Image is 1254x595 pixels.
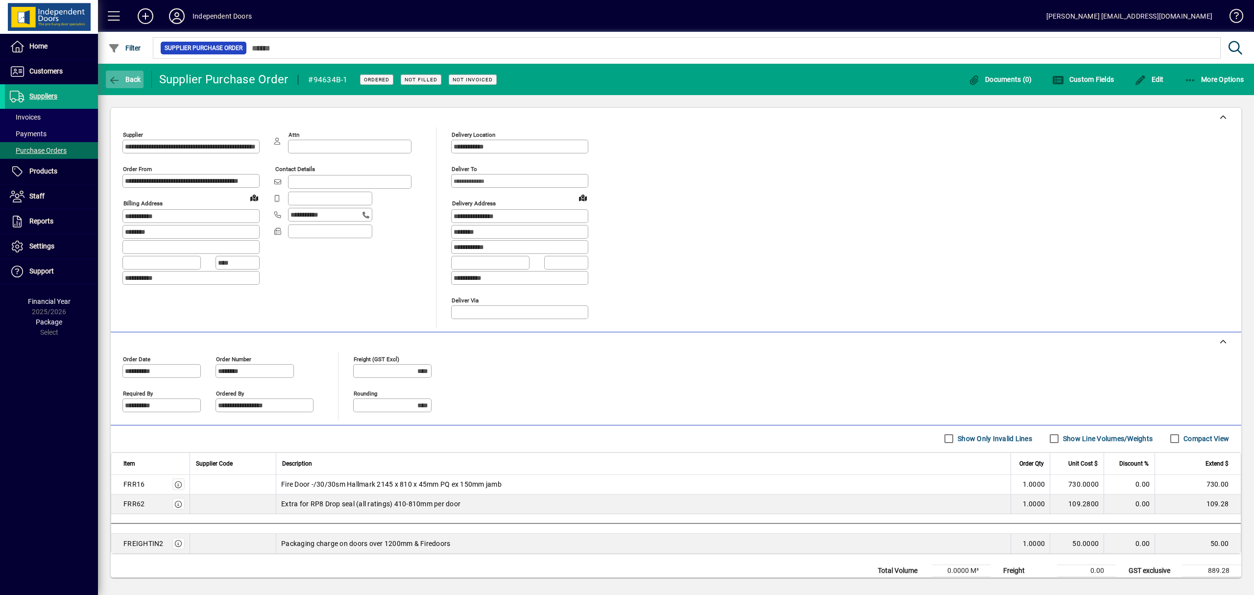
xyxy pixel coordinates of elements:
[281,479,502,489] span: Fire Door -/30/30sm Hallmark 2145 x 810 x 45mm PQ ex 150mm jamb
[108,75,141,83] span: Back
[998,576,1057,588] td: Rounding
[968,75,1032,83] span: Documents (0)
[1132,71,1166,88] button: Edit
[123,355,150,362] mat-label: Order date
[453,76,493,83] span: Not Invoiced
[1104,475,1155,495] td: 0.00
[29,217,53,225] span: Reports
[5,109,98,125] a: Invoices
[216,355,251,362] mat-label: Order number
[1182,434,1229,444] label: Compact View
[1068,458,1098,469] span: Unit Cost $
[123,390,153,397] mat-label: Required by
[123,499,145,509] div: FRR62
[1119,458,1149,469] span: Discount %
[1011,534,1050,553] td: 1.0000
[1104,534,1155,553] td: 0.00
[165,43,242,53] span: Supplier Purchase Order
[159,72,289,87] div: Supplier Purchase Order
[10,130,47,138] span: Payments
[29,67,63,75] span: Customers
[282,458,312,469] span: Description
[452,131,495,138] mat-label: Delivery Location
[1182,71,1247,88] button: More Options
[106,39,144,57] button: Filter
[1155,475,1241,495] td: 730.00
[5,34,98,59] a: Home
[1104,495,1155,514] td: 0.00
[873,576,932,588] td: Total Weight
[405,76,437,83] span: Not Filled
[108,44,141,52] span: Filter
[1061,434,1153,444] label: Show Line Volumes/Weights
[354,355,399,362] mat-label: Freight (GST excl)
[10,147,67,154] span: Purchase Orders
[246,190,262,205] a: View on map
[1155,495,1241,514] td: 109.28
[123,166,152,173] mat-label: Order from
[1050,475,1104,495] td: 730.0000
[5,125,98,142] a: Payments
[1011,495,1050,514] td: 1.0000
[5,234,98,259] a: Settings
[130,7,161,25] button: Add
[364,76,389,83] span: Ordered
[216,390,244,397] mat-label: Ordered by
[873,565,932,576] td: Total Volume
[956,434,1032,444] label: Show Only Invalid Lines
[1124,576,1182,588] td: GST
[196,458,233,469] span: Supplier Code
[281,539,450,548] span: Packaging charge on doors over 1200mm & Firedoors
[998,565,1057,576] td: Freight
[1182,576,1241,588] td: 133.39
[98,71,152,88] app-page-header-button: Back
[36,318,62,326] span: Package
[1206,458,1229,469] span: Extend $
[193,8,252,24] div: Independent Doors
[28,297,71,305] span: Financial Year
[1050,534,1104,553] td: 50.0000
[1184,75,1244,83] span: More Options
[1124,565,1182,576] td: GST exclusive
[29,92,57,100] span: Suppliers
[1057,576,1116,588] td: 0.00
[5,59,98,84] a: Customers
[29,242,54,250] span: Settings
[1222,2,1242,34] a: Knowledge Base
[452,166,477,173] mat-label: Deliver To
[106,71,144,88] button: Back
[308,72,347,88] div: #94634B-1
[29,267,54,275] span: Support
[10,113,41,121] span: Invoices
[5,259,98,284] a: Support
[1057,565,1116,576] td: 0.00
[1011,475,1050,495] td: 1.0000
[1019,458,1044,469] span: Order Qty
[5,184,98,209] a: Staff
[1046,8,1212,24] div: [PERSON_NAME] [EMAIL_ADDRESS][DOMAIN_NAME]
[1182,565,1241,576] td: 889.28
[123,479,145,489] div: FRR16
[932,576,990,588] td: 0.0000 Kg
[123,458,135,469] span: Item
[1155,534,1241,553] td: 50.00
[966,71,1035,88] button: Documents (0)
[932,565,990,576] td: 0.0000 M³
[161,7,193,25] button: Profile
[5,159,98,184] a: Products
[123,131,143,138] mat-label: Supplier
[29,42,48,50] span: Home
[123,539,164,548] div: FREIGHTIN2
[1134,75,1164,83] span: Edit
[1050,495,1104,514] td: 109.2800
[5,142,98,159] a: Purchase Orders
[281,499,460,509] span: Extra for RP8 Drop seal (all ratings) 410-810mm per door
[29,192,45,200] span: Staff
[29,167,57,175] span: Products
[289,131,299,138] mat-label: Attn
[1050,71,1116,88] button: Custom Fields
[1052,75,1114,83] span: Custom Fields
[575,190,591,205] a: View on map
[452,297,479,303] mat-label: Deliver via
[5,209,98,234] a: Reports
